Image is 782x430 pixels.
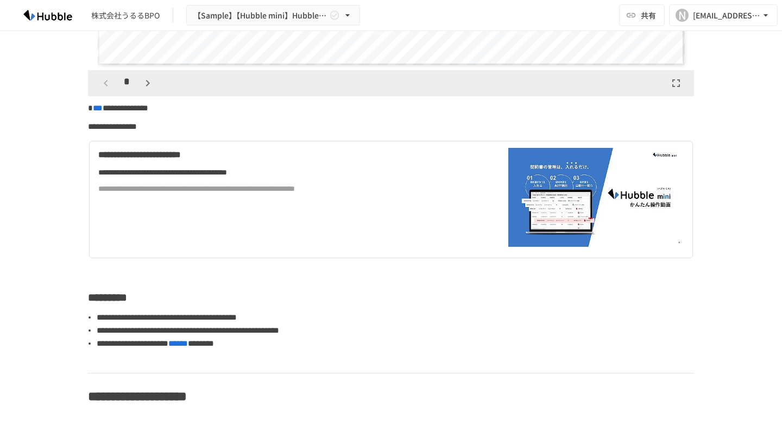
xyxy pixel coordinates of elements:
[676,9,689,22] div: N
[13,7,83,24] img: HzDRNkGCf7KYO4GfwKnzITak6oVsp5RHeZBEM1dQFiQ
[91,10,160,21] div: 株式会社うるるBPO
[619,4,665,26] button: 共有
[193,9,327,22] span: 【Sample】【Hubble mini】Hubble×企業名 オンボーディングプロジェクト
[186,5,360,26] button: 【Sample】【Hubble mini】Hubble×企業名 オンボーディングプロジェクト
[693,9,760,22] div: [EMAIL_ADDRESS][DOMAIN_NAME]
[641,9,656,21] span: 共有
[669,4,778,26] button: N[EMAIL_ADDRESS][DOMAIN_NAME]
